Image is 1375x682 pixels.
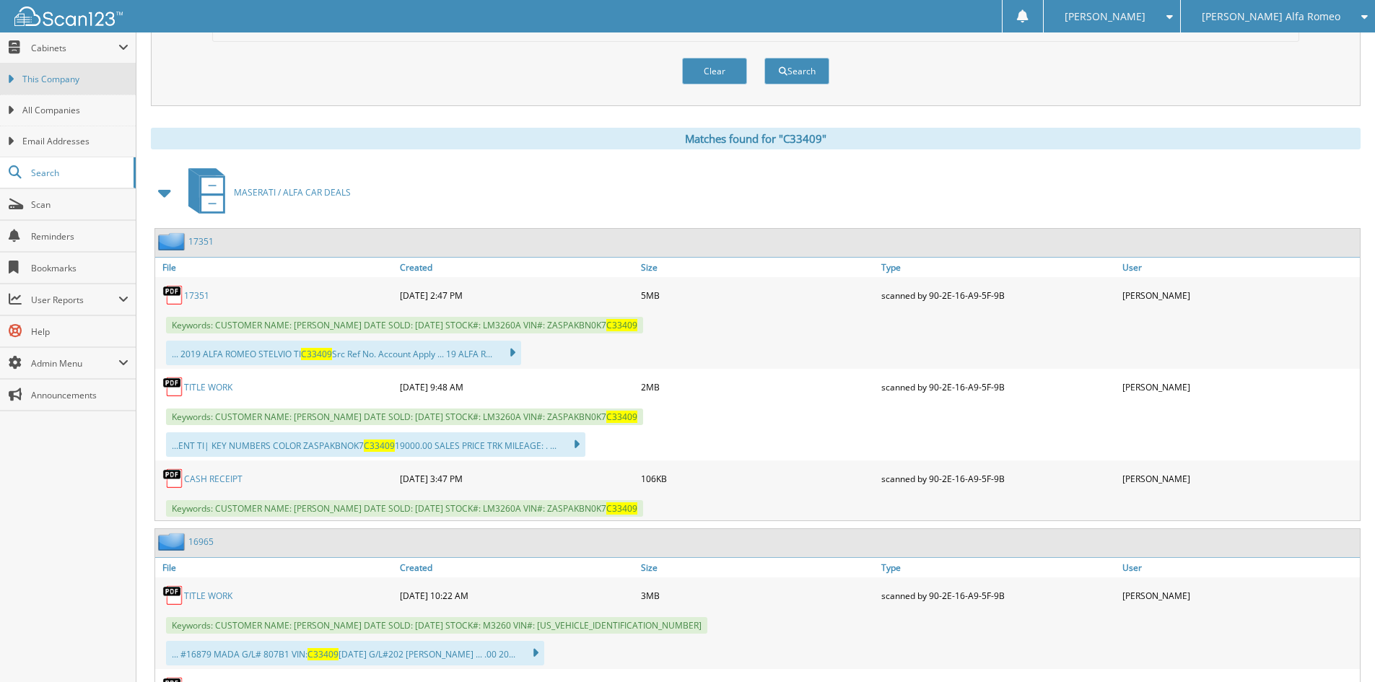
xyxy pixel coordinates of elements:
[180,164,351,221] a: MASERATI / ALFA CAR DEALS
[31,42,118,54] span: Cabinets
[184,590,232,602] a: TITLE WORK
[158,232,188,250] img: folder2.png
[31,198,128,211] span: Scan
[31,262,128,274] span: Bookmarks
[1202,12,1340,21] span: [PERSON_NAME] Alfa Romeo
[396,258,637,277] a: Created
[31,167,126,179] span: Search
[162,585,184,606] img: PDF.png
[158,533,188,551] img: folder2.png
[637,558,878,577] a: Size
[184,381,232,393] a: TITLE WORK
[396,581,637,610] div: [DATE] 10:22 AM
[1119,258,1360,277] a: User
[878,464,1119,493] div: scanned by 90-2E-16-A9-5F-9B
[606,411,637,423] span: C33409
[637,464,878,493] div: 106KB
[878,372,1119,401] div: scanned by 90-2E-16-A9-5F-9B
[364,440,395,452] span: C33409
[31,357,118,370] span: Admin Menu
[184,473,243,485] a: CASH RECEIPT
[878,281,1119,310] div: scanned by 90-2E-16-A9-5F-9B
[637,258,878,277] a: Size
[1119,558,1360,577] a: User
[31,294,118,306] span: User Reports
[31,325,128,338] span: Help
[1303,613,1375,682] iframe: Chat Widget
[155,558,396,577] a: File
[396,464,637,493] div: [DATE] 3:47 PM
[22,135,128,148] span: Email Addresses
[155,258,396,277] a: File
[188,235,214,248] a: 17351
[682,58,747,84] button: Clear
[166,500,643,517] span: Keywords: CUSTOMER NAME: [PERSON_NAME] DATE SOLD: [DATE] STOCK#: LM3260A VIN#: ZASPAKBN0K7
[14,6,123,26] img: scan123-logo-white.svg
[31,230,128,242] span: Reminders
[1119,464,1360,493] div: [PERSON_NAME]
[637,281,878,310] div: 5MB
[396,558,637,577] a: Created
[764,58,829,84] button: Search
[1119,372,1360,401] div: [PERSON_NAME]
[234,186,351,198] span: MASERATI / ALFA CAR DEALS
[878,558,1119,577] a: Type
[307,648,339,660] span: C33409
[162,376,184,398] img: PDF.png
[166,408,643,425] span: Keywords: CUSTOMER NAME: [PERSON_NAME] DATE SOLD: [DATE] STOCK#: LM3260A VIN#: ZASPAKBN0K7
[166,341,521,365] div: ... 2019 ALFA ROMEO STELVIO TI Src Ref No. Account Apply ... 19 ALFA R...
[637,372,878,401] div: 2MB
[151,128,1361,149] div: Matches found for "C33409"
[878,258,1119,277] a: Type
[22,104,128,117] span: All Companies
[31,389,128,401] span: Announcements
[301,348,332,360] span: C33409
[1119,281,1360,310] div: [PERSON_NAME]
[166,641,544,665] div: ... #16879 MADA G/L# 807B1 VIN: [DATE] G/L#202 [PERSON_NAME] ... .00 20...
[184,289,209,302] a: 17351
[22,73,128,86] span: This Company
[396,281,637,310] div: [DATE] 2:47 PM
[166,317,643,333] span: Keywords: CUSTOMER NAME: [PERSON_NAME] DATE SOLD: [DATE] STOCK#: LM3260A VIN#: ZASPAKBN0K7
[162,468,184,489] img: PDF.png
[606,319,637,331] span: C33409
[396,372,637,401] div: [DATE] 9:48 AM
[162,284,184,306] img: PDF.png
[606,502,637,515] span: C33409
[166,617,707,634] span: Keywords: CUSTOMER NAME: [PERSON_NAME] DATE SOLD: [DATE] STOCK#: M3260 VIN#: [US_VEHICLE_IDENTIFI...
[878,581,1119,610] div: scanned by 90-2E-16-A9-5F-9B
[637,581,878,610] div: 3MB
[166,432,585,457] div: ...ENT TI| KEY NUMBERS COLOR ZASPAKBNOK7 19000.00 SALES PRICE TRK MILEAGE: . ...
[1119,581,1360,610] div: [PERSON_NAME]
[1065,12,1145,21] span: [PERSON_NAME]
[188,535,214,548] a: 16965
